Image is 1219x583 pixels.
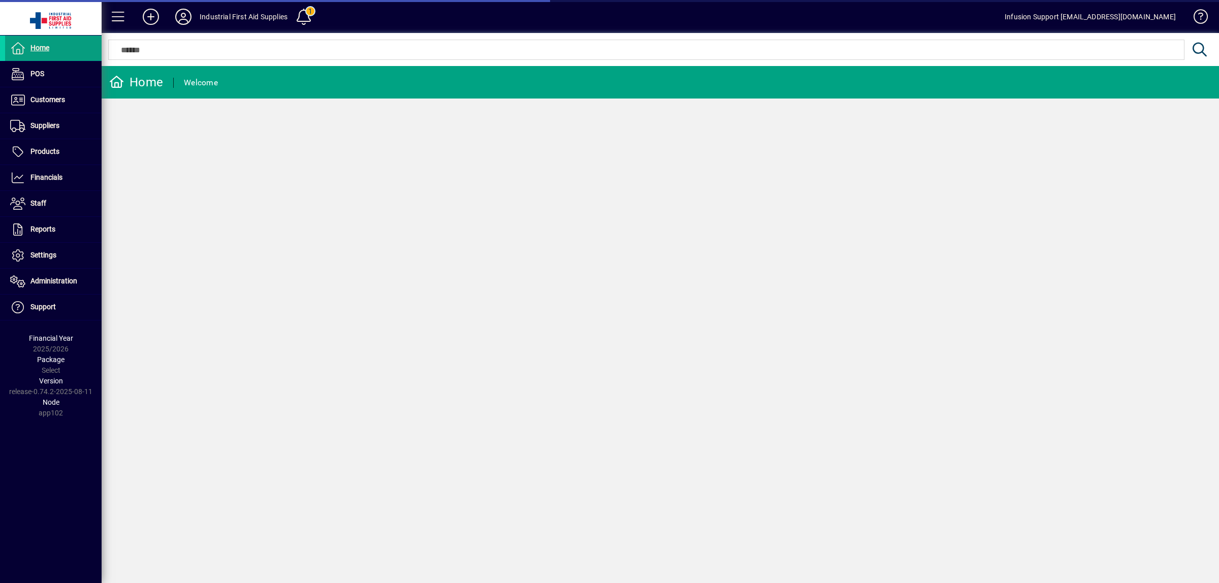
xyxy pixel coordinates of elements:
span: Financial Year [29,334,73,342]
a: Settings [5,243,102,268]
button: Add [135,8,167,26]
button: Profile [167,8,200,26]
span: POS [30,70,44,78]
a: Customers [5,87,102,113]
a: Products [5,139,102,165]
span: Node [43,398,59,406]
a: Financials [5,165,102,190]
div: Welcome [184,75,218,91]
span: Products [30,147,59,155]
a: Administration [5,269,102,294]
span: Support [30,303,56,311]
span: Version [39,377,63,385]
div: Home [109,74,163,90]
span: Customers [30,95,65,104]
span: Reports [30,225,55,233]
a: Suppliers [5,113,102,139]
div: Industrial First Aid Supplies [200,9,287,25]
span: Staff [30,199,46,207]
span: Financials [30,173,62,181]
div: Infusion Support [EMAIL_ADDRESS][DOMAIN_NAME] [1005,9,1176,25]
a: Reports [5,217,102,242]
span: Settings [30,251,56,259]
span: Suppliers [30,121,59,129]
a: Knowledge Base [1186,2,1206,35]
a: Staff [5,191,102,216]
span: Home [30,44,49,52]
a: POS [5,61,102,87]
a: Support [5,295,102,320]
span: Package [37,355,65,364]
span: Administration [30,277,77,285]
